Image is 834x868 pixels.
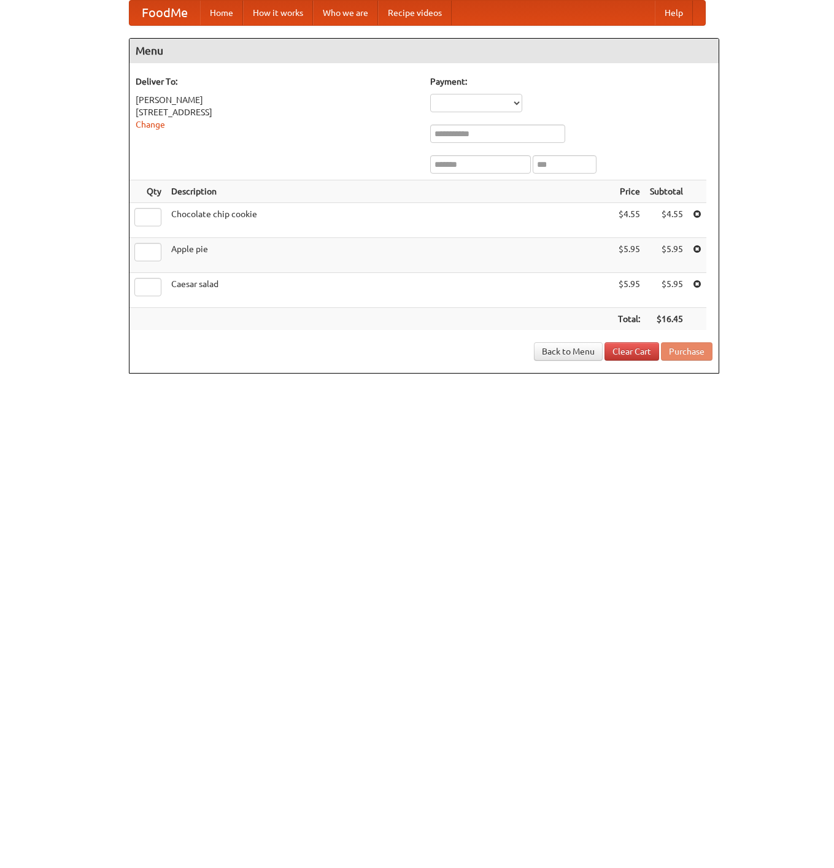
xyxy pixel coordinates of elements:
[534,342,603,361] a: Back to Menu
[243,1,313,25] a: How it works
[378,1,452,25] a: Recipe videos
[136,94,418,106] div: [PERSON_NAME]
[136,106,418,118] div: [STREET_ADDRESS]
[655,1,693,25] a: Help
[645,308,688,331] th: $16.45
[613,273,645,308] td: $5.95
[166,203,613,238] td: Chocolate chip cookie
[613,308,645,331] th: Total:
[613,238,645,273] td: $5.95
[645,238,688,273] td: $5.95
[613,203,645,238] td: $4.55
[313,1,378,25] a: Who we are
[645,180,688,203] th: Subtotal
[136,120,165,129] a: Change
[661,342,712,361] button: Purchase
[645,273,688,308] td: $5.95
[129,180,166,203] th: Qty
[129,1,200,25] a: FoodMe
[166,180,613,203] th: Description
[166,238,613,273] td: Apple pie
[645,203,688,238] td: $4.55
[166,273,613,308] td: Caesar salad
[136,75,418,88] h5: Deliver To:
[613,180,645,203] th: Price
[200,1,243,25] a: Home
[129,39,719,63] h4: Menu
[430,75,712,88] h5: Payment:
[604,342,659,361] a: Clear Cart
